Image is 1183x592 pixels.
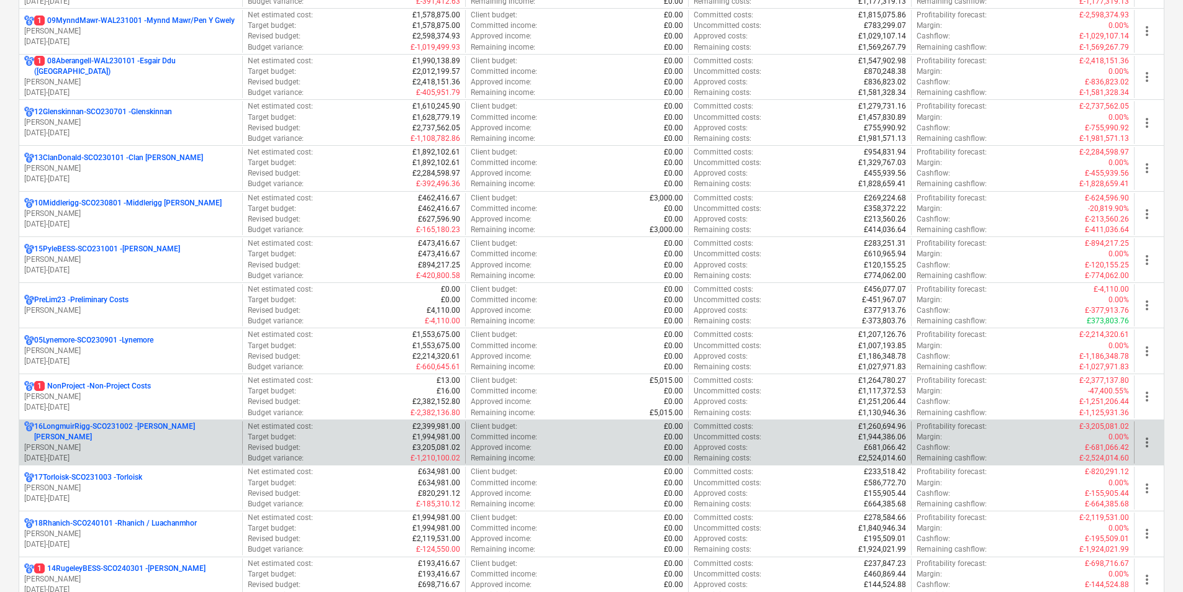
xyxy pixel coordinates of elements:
[1108,295,1129,305] p: 0.00%
[862,295,906,305] p: £-451,967.07
[471,147,517,158] p: Client budget :
[1085,77,1129,87] p: £-836,823.02
[248,10,313,20] p: Net estimated cost :
[1108,158,1129,168] p: 0.00%
[1140,526,1154,541] span: more_vert
[471,87,535,98] p: Remaining income :
[471,238,517,249] p: Client budget :
[917,133,987,144] p: Remaining cashflow :
[1108,20,1129,31] p: 0.00%
[858,42,906,53] p: £1,569,267.79
[1085,271,1129,281] p: £-774,062.00
[1085,225,1129,235] p: £-411,036.64
[248,284,313,295] p: Net estimated cost :
[248,158,296,168] p: Target budget :
[471,42,535,53] p: Remaining income :
[24,295,237,316] div: PreLim23 -Preliminary Costs[PERSON_NAME]
[1140,298,1154,313] span: more_vert
[24,26,237,37] p: [PERSON_NAME]
[664,133,683,144] p: £0.00
[1140,389,1154,404] span: more_vert
[34,381,151,392] p: NonProject - Non-Project Costs
[694,168,748,179] p: Approved costs :
[248,271,304,281] p: Budget variance :
[412,101,460,112] p: £1,610,245.90
[34,16,235,26] p: 09MynndMawr-WAL231001 - Mynnd Mawr/Pen Y Gwely
[694,31,748,42] p: Approved costs :
[917,179,987,189] p: Remaining cashflow :
[694,77,748,87] p: Approved costs :
[1085,238,1129,249] p: £-894,217.25
[664,112,683,123] p: £0.00
[917,66,942,77] p: Margin :
[864,77,906,87] p: £836,823.02
[694,66,761,77] p: Uncommitted costs :
[694,284,753,295] p: Committed costs :
[858,133,906,144] p: £1,981,571.13
[24,209,237,219] p: [PERSON_NAME]
[694,238,753,249] p: Committed costs :
[248,305,301,316] p: Revised budget :
[24,295,34,305] div: Project has multi currencies enabled
[248,147,313,158] p: Net estimated cost :
[917,56,987,66] p: Profitability forecast :
[694,112,761,123] p: Uncommitted costs :
[1079,179,1129,189] p: £-1,828,659.41
[694,20,761,31] p: Uncommitted costs :
[24,153,34,163] div: Project has multi currencies enabled
[412,112,460,123] p: £1,628,779.19
[1085,260,1129,271] p: £-120,155.25
[664,168,683,179] p: £0.00
[248,56,313,66] p: Net estimated cost :
[24,198,237,230] div: 10Middlerigg-SCO230801 -Middlerigg [PERSON_NAME][PERSON_NAME][DATE]-[DATE]
[694,214,748,225] p: Approved costs :
[864,193,906,204] p: £269,224.68
[664,31,683,42] p: £0.00
[917,260,950,271] p: Cashflow :
[412,10,460,20] p: £1,578,875.00
[418,204,460,214] p: £462,416.67
[34,56,237,77] p: 08Aberangell-WAL230101 - Esgair Ddu ([GEOGRAPHIC_DATA])
[24,335,34,346] div: Project has multi currencies enabled
[24,442,237,453] p: [PERSON_NAME]
[248,42,304,53] p: Budget variance :
[664,123,683,133] p: £0.00
[917,271,987,281] p: Remaining cashflow :
[416,179,460,189] p: £-392,496.36
[694,87,751,98] p: Remaining costs :
[1079,133,1129,144] p: £-1,981,571.13
[694,271,751,281] p: Remaining costs :
[24,16,237,47] div: 109MynndMawr-WAL231001 -Mynnd Mawr/Pen Y Gwely[PERSON_NAME][DATE]-[DATE]
[34,518,197,529] p: 18Rhanich-SCO240101 - Rhanich / Luachanmhor
[24,128,237,138] p: [DATE] - [DATE]
[864,214,906,225] p: £213,560.26
[864,168,906,179] p: £455,939.56
[24,87,237,98] p: [DATE] - [DATE]
[1121,532,1183,592] iframe: Chat Widget
[864,271,906,281] p: £774,062.00
[1079,56,1129,66] p: £-2,418,151.36
[34,107,172,117] p: 12Glenskinnan-SCO230701 - Glenskinnan
[412,158,460,168] p: £1,892,102.61
[694,123,748,133] p: Approved costs :
[471,66,537,77] p: Committed income :
[24,56,34,77] div: Project has multi currencies enabled
[694,147,753,158] p: Committed costs :
[248,204,296,214] p: Target budget :
[248,214,301,225] p: Revised budget :
[1140,161,1154,176] span: more_vert
[471,158,537,168] p: Committed income :
[418,249,460,259] p: £473,416.67
[24,244,237,276] div: 15PyleBESS-SCO231001 -[PERSON_NAME][PERSON_NAME][DATE]-[DATE]
[471,10,517,20] p: Client budget :
[24,305,237,316] p: [PERSON_NAME]
[650,193,683,204] p: £3,000.00
[471,168,532,179] p: Approved income :
[24,16,34,26] div: Project has multi currencies enabled
[917,238,987,249] p: Profitability forecast :
[917,31,950,42] p: Cashflow :
[471,20,537,31] p: Committed income :
[248,179,304,189] p: Budget variance :
[24,483,237,493] p: [PERSON_NAME]
[471,249,537,259] p: Committed income :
